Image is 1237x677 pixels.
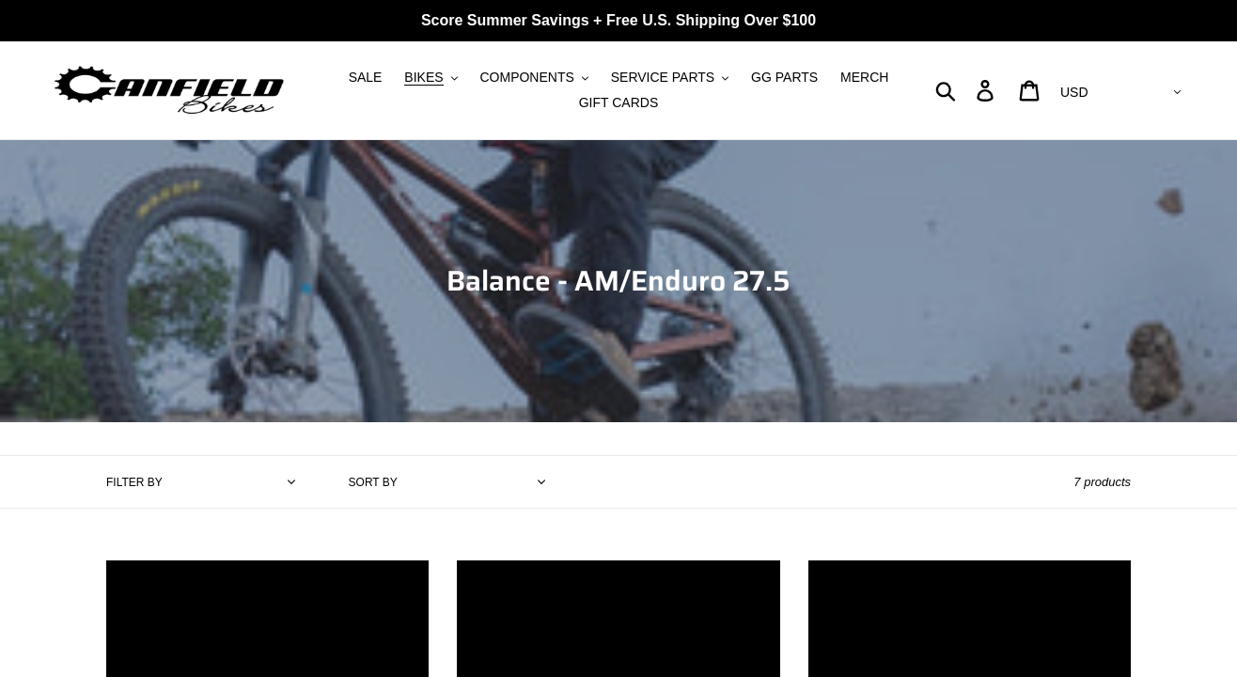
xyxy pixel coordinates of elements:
span: Balance - AM/Enduro 27.5 [446,259,791,303]
span: BIKES [404,70,443,86]
button: COMPONENTS [470,65,597,90]
span: SALE [349,70,383,86]
span: SERVICE PARTS [611,70,714,86]
span: 7 products [1073,475,1131,489]
button: SERVICE PARTS [602,65,738,90]
a: MERCH [831,65,898,90]
img: Canfield Bikes [52,61,287,120]
a: GIFT CARDS [570,90,668,116]
label: Sort by [349,474,398,491]
span: MERCH [840,70,888,86]
a: SALE [339,65,392,90]
button: BIKES [395,65,466,90]
span: COMPONENTS [479,70,573,86]
span: GIFT CARDS [579,95,659,111]
span: GG PARTS [751,70,818,86]
a: GG PARTS [742,65,827,90]
label: Filter by [106,474,163,491]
